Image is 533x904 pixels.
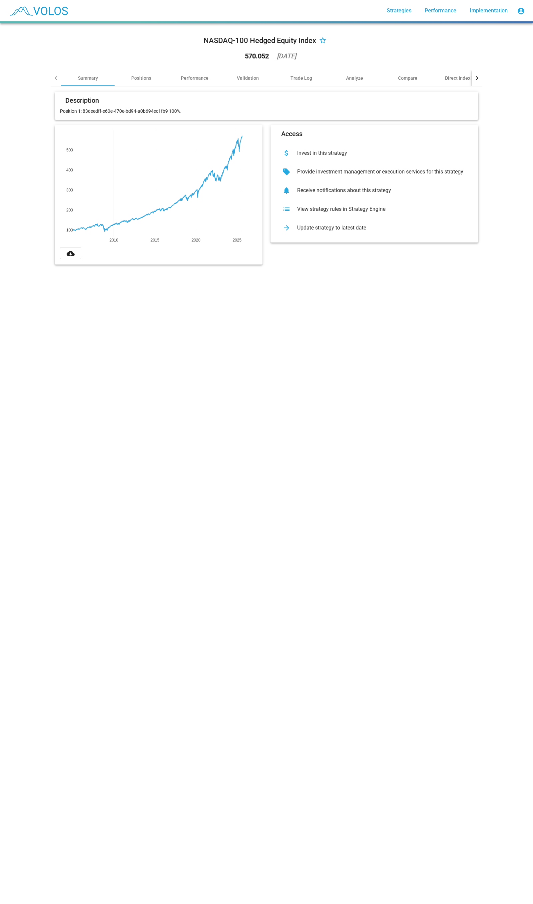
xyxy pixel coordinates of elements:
div: Trade Log [290,75,312,81]
mat-icon: attach_money [281,148,292,158]
a: Performance [419,5,462,17]
mat-icon: arrow_forward [281,222,292,233]
button: Update strategy to latest date [276,218,473,237]
div: Positions [131,75,151,81]
button: Invest in this strategy [276,144,473,162]
a: Strategies [381,5,417,17]
button: View strategy rules in Strategy Engine [276,200,473,218]
mat-card-title: Description [65,97,99,104]
div: Analyze [346,75,363,81]
div: Performance [181,75,209,81]
span: Implementation [470,7,508,14]
mat-card-title: Access [281,130,302,137]
span: Performance [425,7,456,14]
mat-icon: notifications [281,185,292,196]
a: Implementation [464,5,513,17]
div: Provide investment management or execution services for this strategy [292,168,468,175]
mat-icon: sell [281,166,292,177]
summary: DescriptionPosition 1: 83deedff-e60e-470e-bd94-a0b694ec1fb9 100%.2010201520202025100200300400500A... [51,86,482,270]
mat-icon: cloud_download [67,250,75,258]
div: Receive notifications about this strategy [292,187,468,194]
div: Summary [78,75,98,81]
button: Receive notifications about this strategy [276,181,473,200]
button: Provide investment management or execution services for this strategy [276,162,473,181]
p: Position 1: 83deedff-e60e-470e-bd94-a0b694ec1fb9 100%. [60,108,473,114]
div: Validation [237,75,259,81]
mat-icon: star_border [319,37,327,45]
img: blue_transparent.png [5,2,71,19]
mat-icon: list [281,204,292,214]
mat-icon: account_circle [517,7,525,15]
div: 570.052 [245,53,269,59]
div: Compare [398,75,417,81]
div: View strategy rules in Strategy Engine [292,206,468,212]
div: [DATE] [277,53,296,59]
span: Strategies [387,7,411,14]
div: Update strategy to latest date [292,224,468,231]
div: Invest in this strategy [292,150,468,156]
div: NASDAQ-100 Hedged Equity Index [204,35,316,46]
div: Direct Indexing [445,75,477,81]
